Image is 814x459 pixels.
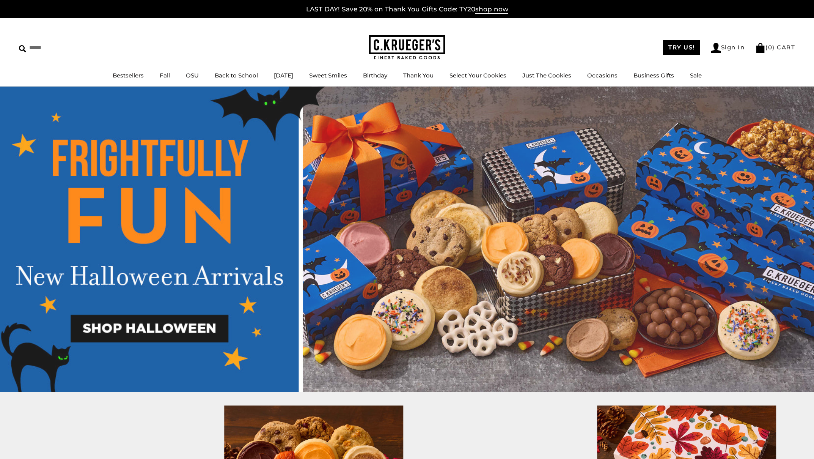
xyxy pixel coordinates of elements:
img: C.KRUEGER'S [369,35,445,60]
a: TRY US! [663,40,700,55]
a: OSU [186,72,199,79]
span: 0 [768,44,773,51]
img: Account [711,43,721,53]
a: Thank You [403,72,434,79]
a: Sign In [711,43,745,53]
span: shop now [475,5,508,14]
a: Business Gifts [633,72,674,79]
a: LAST DAY! Save 20% on Thank You Gifts Code: TY20shop now [306,5,508,14]
a: Fall [160,72,170,79]
input: Search [19,42,109,54]
a: Sale [690,72,702,79]
a: (0) CART [755,44,795,51]
a: Select Your Cookies [449,72,506,79]
a: Just The Cookies [522,72,571,79]
a: Sweet Smiles [309,72,347,79]
img: Bag [755,43,765,53]
a: Back to School [215,72,258,79]
a: Bestsellers [113,72,144,79]
a: Birthday [363,72,387,79]
a: Occasions [587,72,618,79]
a: [DATE] [274,72,293,79]
img: Search [19,45,26,52]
